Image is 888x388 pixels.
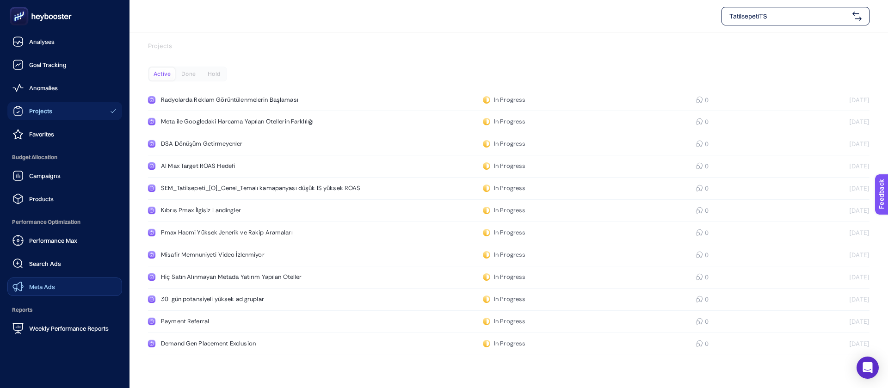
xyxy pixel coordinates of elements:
[483,185,525,192] div: In Progress
[29,107,52,115] span: Projects
[483,251,525,259] div: In Progress
[483,118,525,125] div: In Progress
[483,296,525,303] div: In Progress
[7,319,122,338] a: Weekly Performance Reports
[29,84,58,92] span: Anomalies
[29,38,55,45] span: Analyses
[29,237,77,244] span: Performance Max
[696,229,704,236] div: 0
[148,133,869,155] a: DSA Dönüşüm GetirmeyenlerIn Progress0[DATE]
[148,89,869,111] a: Radyolarda Reklam Görüntülenmelerin BaşlamasıIn Progress0[DATE]
[696,207,704,214] div: 0
[6,3,35,10] span: Feedback
[29,172,61,179] span: Campaigns
[7,190,122,208] a: Products
[696,318,704,325] div: 0
[7,254,122,273] a: Search Ads
[161,140,375,148] div: DSA Dönüşüm Getirmeyenler
[161,340,375,347] div: Demand Gen Placement Exclusion
[161,318,375,325] div: Payment Referral
[148,222,869,244] a: Pmax Hacmi Yüksek Jenerik ve Rakip AramalarıIn Progress0[DATE]
[696,340,704,347] div: 0
[483,96,525,104] div: In Progress
[148,266,869,289] a: Hiç Satın Alınmayan Metada Yatırım Yapılan OtellerIn Progress0[DATE]
[149,68,175,80] div: Active
[161,185,375,192] div: SEM_Tatilsepeti_[O]_Genel_Temalı kamapanyası düşük IS yüksek ROAS
[7,32,122,51] a: Analyses
[148,42,869,51] p: Projects
[483,207,525,214] div: In Progress
[148,155,869,178] a: AI Max Target ROAS HedefiIn Progress0[DATE]
[148,111,869,133] a: Meta ile Googledaki Harcama Yapılan Otellerin FarklılığıIn Progress0[DATE]
[483,162,525,170] div: In Progress
[148,178,869,200] a: SEM_Tatilsepeti_[O]_Genel_Temalı kamapanyası düşük IS yüksek ROASIn Progress0[DATE]
[148,311,869,333] a: Payment ReferralIn Progress0[DATE]
[161,162,375,170] div: AI Max Target ROAS Hedefi
[7,213,122,231] span: Performance Optimization
[29,195,54,203] span: Products
[696,96,704,104] div: 0
[161,118,375,125] div: Meta ile Googledaki Harcama Yapılan Otellerin Farklılığı
[729,12,849,21] span: TatilsepetiTS
[29,130,54,138] span: Favorites
[7,277,122,296] a: Meta Ads
[805,140,869,148] div: [DATE]
[7,55,122,74] a: Goal Tracking
[696,273,704,281] div: 0
[483,318,525,325] div: In Progress
[483,340,525,347] div: In Progress
[176,68,201,80] div: Done
[29,61,67,68] span: Goal Tracking
[696,251,704,259] div: 0
[29,325,109,332] span: Weekly Performance Reports
[805,96,869,104] div: [DATE]
[857,357,879,379] div: Open Intercom Messenger
[161,229,375,236] div: Pmax Hacmi Yüksek Jenerik ve Rakip Aramaları
[805,296,869,303] div: [DATE]
[201,68,227,80] div: Hold
[805,340,869,347] div: [DATE]
[161,96,375,104] div: Radyolarda Reklam Görüntülenmelerin Başlaması
[483,140,525,148] div: In Progress
[483,273,525,281] div: In Progress
[7,301,122,319] span: Reports
[7,231,122,250] a: Performance Max
[7,79,122,97] a: Anomalies
[161,251,375,259] div: Misafir Memnuniyeti Video İzlenmiyor
[852,12,862,21] img: svg%3e
[805,162,869,170] div: [DATE]
[29,283,55,290] span: Meta Ads
[805,318,869,325] div: [DATE]
[696,296,704,303] div: 0
[805,229,869,236] div: [DATE]
[7,125,122,143] a: Favorites
[483,229,525,236] div: In Progress
[148,333,869,355] a: Demand Gen Placement ExclusionIn Progress0[DATE]
[805,118,869,125] div: [DATE]
[805,207,869,214] div: [DATE]
[805,185,869,192] div: [DATE]
[696,118,704,125] div: 0
[696,162,704,170] div: 0
[148,289,869,311] a: 30 gün potansiyeli yüksek ad gruplarIn Progress0[DATE]
[29,260,61,267] span: Search Ads
[696,140,704,148] div: 0
[805,251,869,259] div: [DATE]
[805,273,869,281] div: [DATE]
[148,200,869,222] a: Kıbrıs Pmax İlgisiz LandinglerIn Progress0[DATE]
[7,102,122,120] a: Projects
[161,207,375,214] div: Kıbrıs Pmax İlgisiz Landingler
[161,273,375,281] div: Hiç Satın Alınmayan Metada Yatırım Yapılan Oteller
[7,166,122,185] a: Campaigns
[148,244,869,266] a: Misafir Memnuniyeti Video İzlenmiyorIn Progress0[DATE]
[696,185,704,192] div: 0
[7,148,122,166] span: Budget Allocation
[161,296,375,303] div: 30 gün potansiyeli yüksek ad gruplar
